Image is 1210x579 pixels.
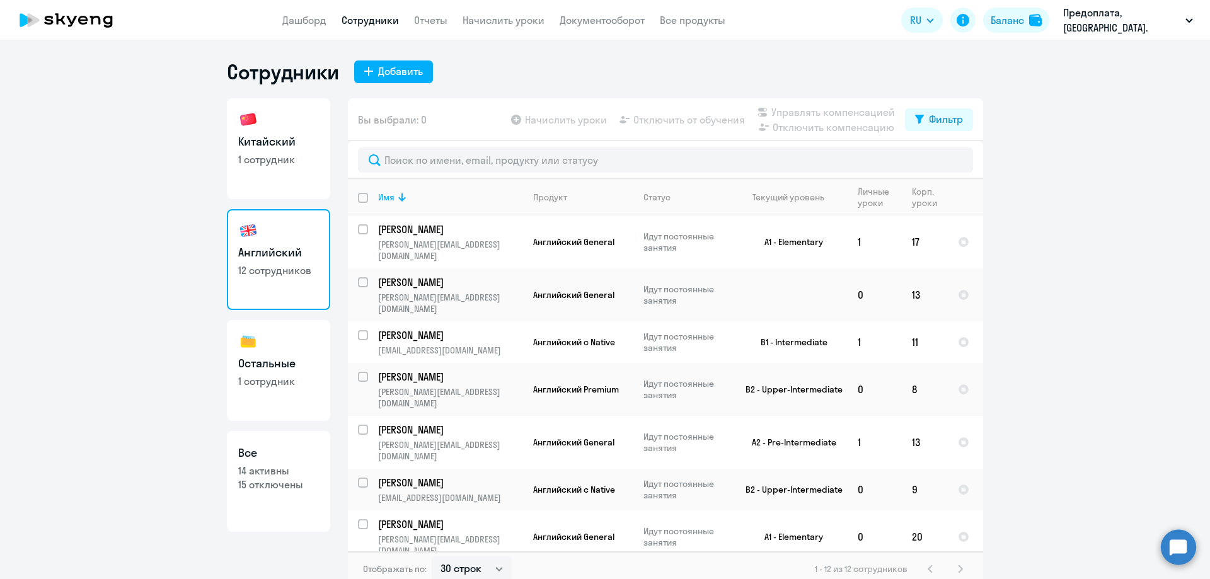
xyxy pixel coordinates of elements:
p: [PERSON_NAME][EMAIL_ADDRESS][DOMAIN_NAME] [378,239,522,261]
a: [PERSON_NAME] [378,517,522,531]
div: Фильтр [929,112,963,127]
p: Идут постоянные занятия [643,431,730,454]
td: 20 [902,510,948,563]
h3: Остальные [238,355,319,372]
div: Баланс [991,13,1024,28]
p: [PERSON_NAME][EMAIL_ADDRESS][DOMAIN_NAME] [378,386,522,409]
span: Английский с Native [533,484,615,495]
td: A1 - Elementary [730,510,848,563]
td: 0 [848,268,902,321]
p: [PERSON_NAME] [378,222,521,236]
a: [PERSON_NAME] [378,370,522,384]
p: Идут постоянные занятия [643,284,730,306]
span: Английский General [533,289,614,301]
p: 14 активны [238,464,319,478]
td: 1 [848,416,902,469]
p: [PERSON_NAME] [378,370,521,384]
a: Сотрудники [342,14,399,26]
div: Текущий уровень [752,192,824,203]
td: B1 - Intermediate [730,321,848,363]
p: [PERSON_NAME] [378,328,521,342]
p: [PERSON_NAME][EMAIL_ADDRESS][DOMAIN_NAME] [378,439,522,462]
button: Предоплата, [GEOGRAPHIC_DATA]. ПРОЕКТНАЯ ЛОГИСТИКА, ООО [1057,5,1199,35]
span: Вы выбрали: 0 [358,112,427,127]
p: [EMAIL_ADDRESS][DOMAIN_NAME] [378,345,522,356]
td: 17 [902,215,948,268]
span: Английский General [533,437,614,448]
a: Отчеты [414,14,447,26]
p: Предоплата, [GEOGRAPHIC_DATA]. ПРОЕКТНАЯ ЛОГИСТИКА, ООО [1063,5,1180,35]
img: others [238,331,258,352]
p: [PERSON_NAME][EMAIL_ADDRESS][DOMAIN_NAME] [378,292,522,314]
p: Идут постоянные занятия [643,478,730,501]
div: Текущий уровень [740,192,847,203]
h3: Все [238,445,319,461]
p: [PERSON_NAME] [378,423,521,437]
div: Корп. уроки [912,186,939,209]
p: 12 сотрудников [238,263,319,277]
a: Начислить уроки [463,14,544,26]
img: chinese [238,110,258,130]
button: Добавить [354,60,433,83]
div: Имя [378,192,522,203]
button: Балансbalance [983,8,1049,33]
td: 8 [902,363,948,416]
p: Идут постоянные занятия [643,231,730,253]
div: Личные уроки [858,186,893,209]
p: [PERSON_NAME] [378,476,521,490]
a: Китайский1 сотрудник [227,98,330,199]
img: balance [1029,14,1042,26]
td: 9 [902,469,948,510]
p: [PERSON_NAME] [378,517,521,531]
p: [EMAIL_ADDRESS][DOMAIN_NAME] [378,492,522,503]
img: english [238,221,258,241]
td: B2 - Upper-Intermediate [730,363,848,416]
a: [PERSON_NAME] [378,423,522,437]
p: Идут постоянные занятия [643,331,730,353]
span: Английский General [533,531,614,542]
td: A1 - Elementary [730,215,848,268]
span: Отображать по: [363,563,427,575]
div: Продукт [533,192,633,203]
div: Статус [643,192,671,203]
div: Продукт [533,192,567,203]
a: Остальные1 сотрудник [227,320,330,421]
td: 0 [848,510,902,563]
div: Личные уроки [858,186,901,209]
p: [PERSON_NAME] [378,275,521,289]
td: 0 [848,363,902,416]
a: Дашборд [282,14,326,26]
td: 1 [848,215,902,268]
a: [PERSON_NAME] [378,222,522,236]
button: Фильтр [905,108,973,131]
a: Английский12 сотрудников [227,209,330,310]
td: 13 [902,268,948,321]
span: Английский General [533,236,614,248]
span: Английский с Native [533,336,615,348]
a: [PERSON_NAME] [378,476,522,490]
div: Статус [643,192,730,203]
p: [PERSON_NAME][EMAIL_ADDRESS][DOMAIN_NAME] [378,534,522,556]
td: 0 [848,469,902,510]
p: Идут постоянные занятия [643,378,730,401]
td: B2 - Upper-Intermediate [730,469,848,510]
p: 15 отключены [238,478,319,491]
button: RU [901,8,943,33]
div: Имя [378,192,395,203]
div: Добавить [378,64,423,79]
a: Все14 активны15 отключены [227,431,330,532]
a: Документооборот [560,14,645,26]
td: 11 [902,321,948,363]
input: Поиск по имени, email, продукту или статусу [358,147,973,173]
a: [PERSON_NAME] [378,275,522,289]
span: Английский Premium [533,384,619,395]
a: [PERSON_NAME] [378,328,522,342]
h3: Английский [238,244,319,261]
td: 13 [902,416,948,469]
p: 1 сотрудник [238,152,319,166]
td: A2 - Pre-Intermediate [730,416,848,469]
h3: Китайский [238,134,319,150]
span: RU [910,13,921,28]
div: Корп. уроки [912,186,947,209]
